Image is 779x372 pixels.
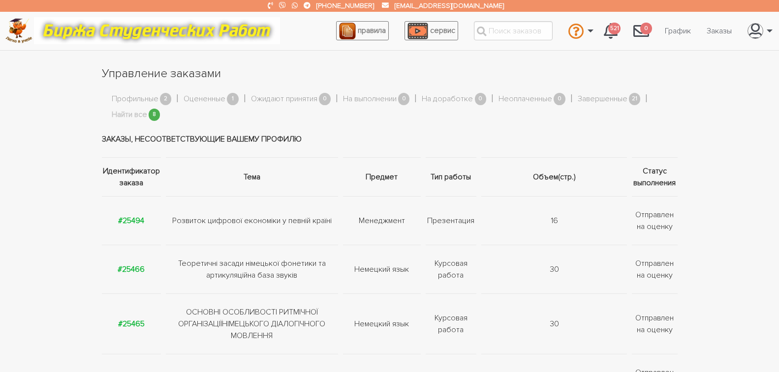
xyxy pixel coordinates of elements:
[341,245,423,294] td: Немецкий язык
[423,245,479,294] td: Курсовая работа
[316,1,374,10] a: [PHONE_NUMBER]
[251,93,317,106] a: Ожидают принятия
[640,23,652,35] span: 0
[118,319,145,329] a: #25465
[341,294,423,354] td: Немецкий язык
[163,245,340,294] td: Теоретичні засади німецької фонетики та артикуляційна база звуків
[629,93,641,105] span: 21
[398,93,410,105] span: 0
[102,121,678,158] td: Заказы, несоответствующие вашему профилю
[343,93,397,106] a: На выполнении
[479,245,630,294] td: 30
[112,109,147,121] a: Найти все
[423,158,479,197] th: Тип работы
[608,23,621,35] span: 521
[629,158,677,197] th: Статус выполнения
[629,294,677,354] td: Отправлен на оценку
[163,158,340,197] th: Тема
[341,197,423,245] td: Менеджмент
[102,65,678,82] h1: Управление заказами
[163,294,340,354] td: ОСНОВНІ ОСОБЛИВОСТІ РИТМІЧНОЇ ОРГАНІЗАЦІЇНІМЕЦЬКОГО ДІАЛОГІЧНОГО МОВЛЕННЯ
[578,93,627,106] a: Завершенные
[341,158,423,197] th: Предмет
[657,22,699,40] a: График
[423,197,479,245] td: Презентация
[430,26,455,35] span: сервис
[339,23,356,39] img: agreement_icon-feca34a61ba7f3d1581b08bc946b2ec1ccb426f67415f344566775c155b7f62c.png
[34,17,280,44] img: motto-12e01f5a76059d5f6a28199ef077b1f78e012cfde436ab5cf1d4517935686d32.gif
[423,294,479,354] td: Курсовая работа
[118,264,145,274] a: #25466
[227,93,239,105] span: 1
[112,93,158,106] a: Профильные
[163,197,340,245] td: Розвиток цифрової економіки у певній країні
[184,93,225,106] a: Оцененные
[319,93,331,105] span: 0
[479,294,630,354] td: 30
[422,93,473,106] a: На доработке
[596,18,625,44] a: 521
[358,26,386,35] span: правила
[5,18,32,43] img: logo-c4363faeb99b52c628a42810ed6dfb4293a56d4e4775eb116515dfe7f33672af.png
[102,158,164,197] th: Идентификатор заказа
[474,21,553,40] input: Поиск заказов
[625,18,657,44] a: 0
[629,245,677,294] td: Отправлен на оценку
[336,21,389,40] a: правила
[475,93,487,105] span: 0
[160,93,172,105] span: 2
[118,216,144,226] a: #25494
[395,1,504,10] a: [EMAIL_ADDRESS][DOMAIN_NAME]
[629,197,677,245] td: Отправлен на оценку
[405,21,458,40] a: сервис
[479,197,630,245] td: 16
[699,22,740,40] a: Заказы
[499,93,552,106] a: Неоплаченные
[479,158,630,197] th: Объем(стр.)
[149,109,160,121] span: 8
[554,93,565,105] span: 0
[407,23,428,39] img: play_icon-49f7f135c9dc9a03216cfdbccbe1e3994649169d890fb554cedf0eac35a01ba8.png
